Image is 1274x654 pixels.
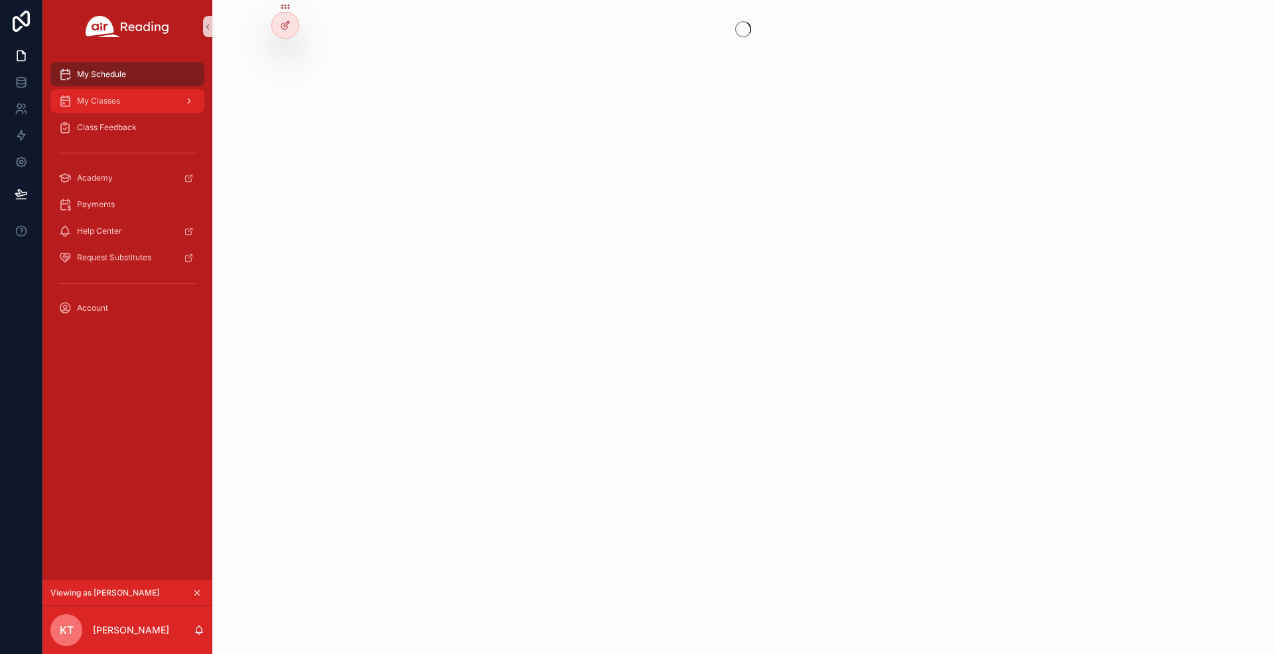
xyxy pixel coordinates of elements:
[93,623,169,637] p: [PERSON_NAME]
[86,16,169,37] img: App logo
[77,122,137,133] span: Class Feedback
[50,116,204,139] a: Class Feedback
[77,69,126,80] span: My Schedule
[50,588,159,598] span: Viewing as [PERSON_NAME]
[50,166,204,190] a: Academy
[77,173,113,183] span: Academy
[50,89,204,113] a: My Classes
[50,219,204,243] a: Help Center
[60,622,74,638] span: KT
[50,193,204,216] a: Payments
[50,62,204,86] a: My Schedule
[77,226,122,236] span: Help Center
[50,246,204,270] a: Request Substitutes
[77,96,120,106] span: My Classes
[77,199,115,210] span: Payments
[77,303,108,313] span: Account
[50,296,204,320] a: Account
[77,252,151,263] span: Request Substitutes
[42,53,212,337] div: scrollable content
